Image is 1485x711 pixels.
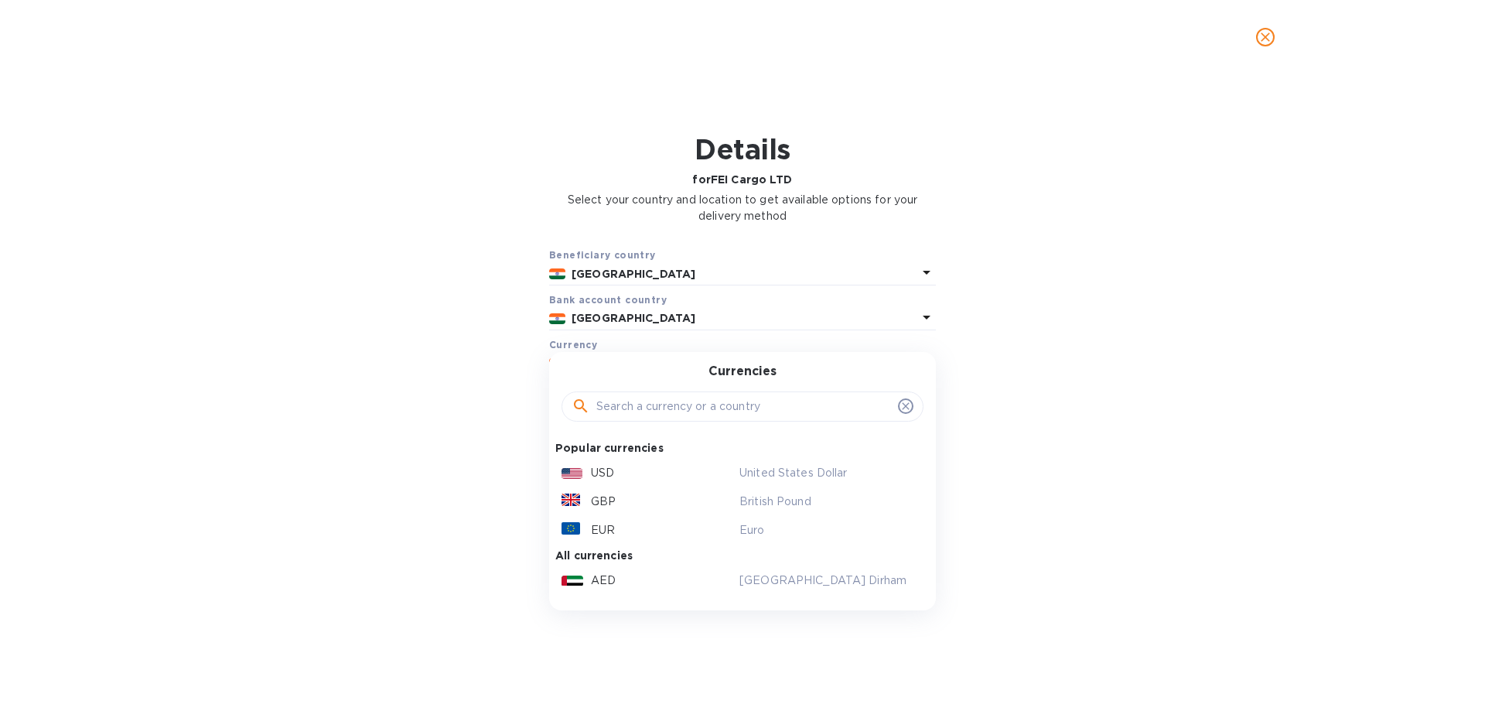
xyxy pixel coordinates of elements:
[549,268,565,279] img: IN
[572,268,695,280] b: [GEOGRAPHIC_DATA]
[739,522,911,538] p: Euro
[739,494,911,510] p: British Pound
[739,573,911,589] p: [GEOGRAPHIC_DATA] Dirham
[591,573,616,589] p: AED
[708,364,777,379] h3: Currencies
[591,522,615,538] p: EUR
[555,545,633,566] p: All currencies
[739,465,911,481] p: United States Dollar
[692,173,792,186] b: for FEI Cargo LTD
[572,312,695,324] b: [GEOGRAPHIC_DATA]
[591,465,614,481] p: USD
[549,313,565,324] img: IN
[1247,19,1284,56] button: close
[549,133,936,166] h1: Details
[596,395,892,419] input: Search a currency or a country
[562,576,583,586] img: AED
[591,494,616,510] p: GBP
[555,437,664,459] p: Popular currencies
[562,468,582,479] img: USD
[549,339,597,350] b: Currency
[549,294,667,306] b: Bank account cоuntry
[549,249,656,261] b: Beneficiary country
[549,192,936,224] p: Select your country and location to get available options for your delivery method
